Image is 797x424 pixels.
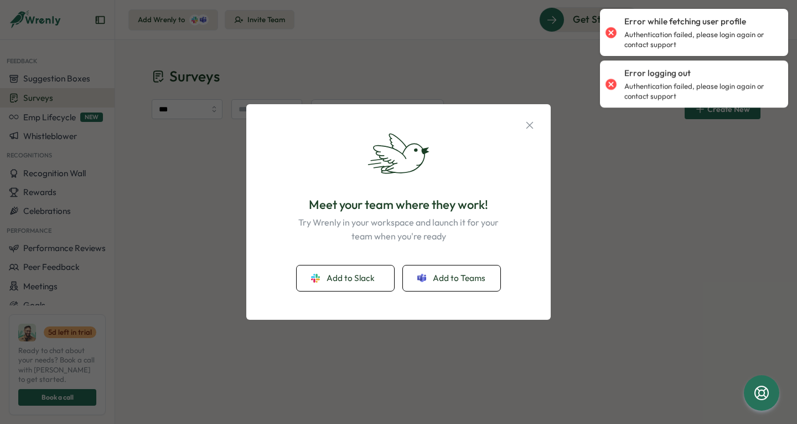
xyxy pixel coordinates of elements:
p: Error while fetching user profile [624,16,746,28]
span: Add to Teams [433,272,485,284]
button: Add to Slack [297,265,394,291]
p: Try Wrenly in your workspace and launch it for your team when you're ready [292,216,505,243]
button: Add to Teams [403,265,500,291]
p: Authentication failed, please login again or contact support [624,30,777,49]
p: Meet your team where they work! [309,196,488,213]
p: Error logging out [624,67,691,79]
span: Add to Slack [327,272,375,284]
p: Authentication failed, please login again or contact support [624,81,777,101]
